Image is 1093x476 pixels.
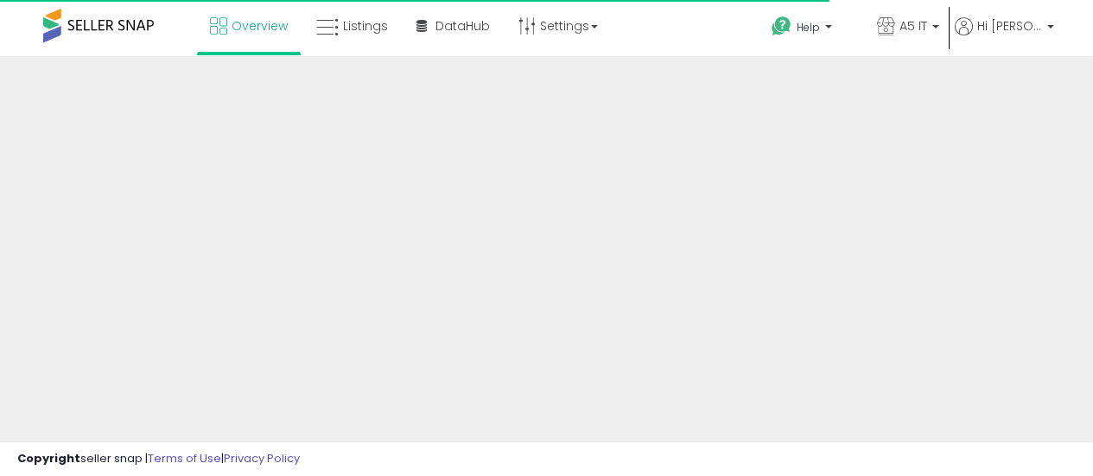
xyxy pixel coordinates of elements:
[232,17,288,35] span: Overview
[17,450,80,466] strong: Copyright
[977,17,1042,35] span: Hi [PERSON_NAME]
[224,450,300,466] a: Privacy Policy
[758,3,861,56] a: Help
[797,20,820,35] span: Help
[771,16,792,37] i: Get Help
[899,17,927,35] span: A5 IT
[955,17,1054,56] a: Hi [PERSON_NAME]
[148,450,221,466] a: Terms of Use
[343,17,388,35] span: Listings
[17,451,300,467] div: seller snap | |
[435,17,490,35] span: DataHub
